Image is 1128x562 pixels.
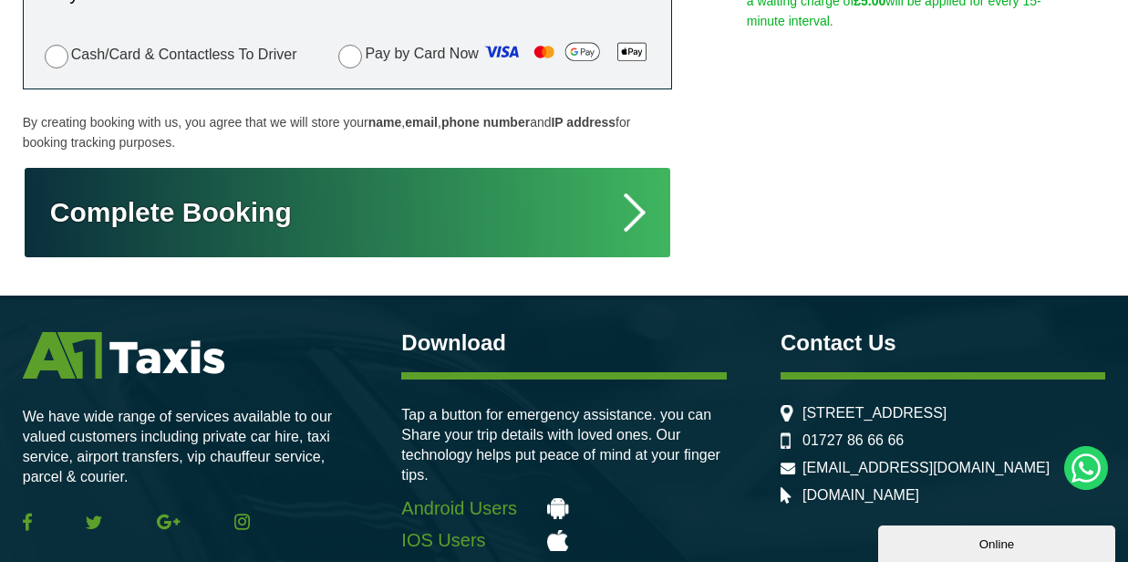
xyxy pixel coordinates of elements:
img: A1 Taxis St Albans [23,332,224,379]
a: Android Users [401,498,726,519]
a: [EMAIL_ADDRESS][DOMAIN_NAME] [802,460,1050,476]
strong: email [405,115,438,130]
h3: Download [401,332,726,354]
a: 01727 86 66 66 [802,432,904,449]
strong: IP address [551,115,616,130]
p: Tap a button for emergency assistance. you can Share your trip details with loved ones. Our techn... [401,405,726,485]
a: [DOMAIN_NAME] [802,487,919,504]
h3: Contact Us [781,332,1105,354]
button: Complete Booking [23,166,673,259]
img: Instagram [234,514,250,530]
li: [STREET_ADDRESS] [781,405,1105,421]
strong: name [368,115,402,130]
label: Pay by Card Now [334,37,655,72]
input: Pay by Card Now [338,45,362,68]
img: Twitter [86,515,102,529]
strong: phone number [441,115,530,130]
iframe: chat widget [878,522,1119,562]
img: Google Plus [157,514,181,530]
input: Cash/Card & Contactless To Driver [45,45,68,68]
img: Facebook [23,513,32,531]
label: Cash/Card & Contactless To Driver [40,42,297,68]
p: By creating booking with us, you agree that we will store your , , and for booking tracking purpo... [23,112,673,152]
p: We have wide range of services available to our valued customers including private car hire, taxi... [23,407,347,487]
a: IOS Users [401,530,726,551]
